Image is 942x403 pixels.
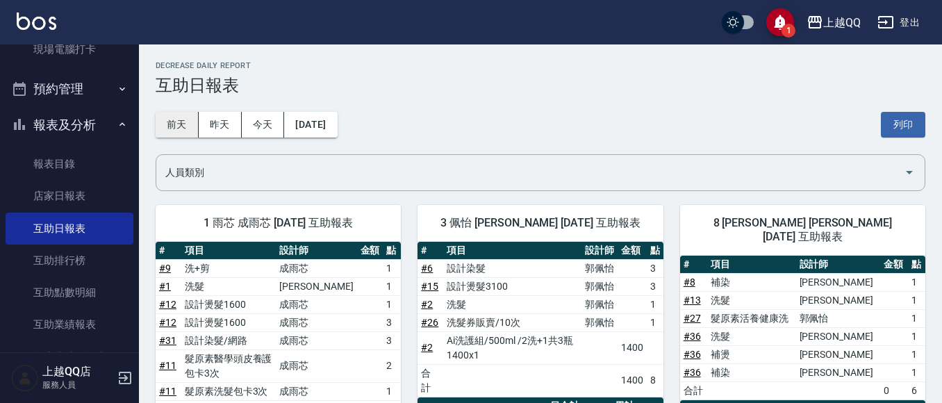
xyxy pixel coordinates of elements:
td: 1400 [618,331,647,364]
td: 補燙 [707,345,795,363]
span: 1 雨芯 成雨芯 [DATE] 互助報表 [172,216,384,230]
td: 1400 [618,364,647,397]
h5: 上越QQ店 [42,365,113,379]
a: #27 [684,313,701,324]
a: #31 [159,335,176,346]
td: 成雨芯 [276,313,356,331]
td: 1 [908,309,925,327]
td: 1 [908,363,925,381]
th: 項目 [443,242,581,260]
a: 現場電腦打卡 [6,33,133,65]
a: #8 [684,277,695,288]
th: 點 [908,256,925,274]
h2: Decrease Daily Report [156,61,925,70]
a: #6 [421,263,433,274]
td: 1 [383,277,401,295]
th: 點 [383,242,401,260]
a: 互助業績報表 [6,309,133,340]
th: # [680,256,708,274]
td: 3 [647,259,663,277]
input: 人員名稱 [162,161,898,185]
a: #36 [684,367,701,378]
td: 成雨芯 [276,382,356,400]
td: 1 [908,273,925,291]
table: a dense table [418,242,663,397]
td: 補染 [707,273,795,291]
a: #36 [684,349,701,360]
th: 設計師 [276,242,356,260]
span: 8 [PERSON_NAME] [PERSON_NAME] [DATE] 互助報表 [697,216,909,244]
td: 設計燙髮3100 [443,277,581,295]
img: Person [11,364,39,392]
td: 2 [383,349,401,382]
td: 0 [880,381,908,400]
td: 洗髮 [181,277,276,295]
td: 1 [647,295,663,313]
div: 上越QQ [823,14,861,31]
td: 3 [647,277,663,295]
td: 成雨芯 [276,331,356,349]
button: save [766,8,794,36]
td: 髮原素活養健康洗 [707,309,795,327]
button: 今天 [242,112,285,138]
td: 3 [383,313,401,331]
a: #36 [684,331,701,342]
a: #12 [159,299,176,310]
th: 金額 [618,242,647,260]
td: 設計燙髮1600 [181,295,276,313]
td: 洗髮 [443,295,581,313]
th: 項目 [707,256,795,274]
td: 設計染髮/網路 [181,331,276,349]
button: 前天 [156,112,199,138]
td: 設計燙髮1600 [181,313,276,331]
th: 設計師 [581,242,618,260]
td: 洗髮 [707,327,795,345]
th: 金額 [880,256,908,274]
td: 郭佩怡 [581,259,618,277]
td: 1 [383,295,401,313]
a: 全店業績分析表 [6,341,133,373]
td: 1 [383,382,401,400]
td: [PERSON_NAME] [796,363,881,381]
a: #11 [159,386,176,397]
td: [PERSON_NAME] [796,291,881,309]
td: 合計 [680,381,708,400]
span: 1 [782,24,795,38]
button: 列印 [881,112,925,138]
td: 郭佩怡 [581,277,618,295]
th: 點 [647,242,663,260]
a: #1 [159,281,171,292]
a: 互助排行榜 [6,245,133,277]
td: 郭佩怡 [581,295,618,313]
a: #26 [421,317,438,328]
td: 洗髮券販賣/10次 [443,313,581,331]
td: 6 [908,381,925,400]
th: # [418,242,443,260]
a: 店家日報表 [6,180,133,212]
td: 郭佩怡 [581,313,618,331]
td: 髮原素洗髮包卡3次 [181,382,276,400]
td: [PERSON_NAME] [796,327,881,345]
td: 補染 [707,363,795,381]
th: # [156,242,181,260]
a: 報表目錄 [6,148,133,180]
td: 設計染髮 [443,259,581,277]
span: 3 佩怡 [PERSON_NAME] [DATE] 互助報表 [434,216,646,230]
td: 1 [908,327,925,345]
button: 登出 [872,10,925,35]
button: 上越QQ [801,8,866,37]
table: a dense table [680,256,925,400]
td: 成雨芯 [276,295,356,313]
td: 1 [647,313,663,331]
td: Ai洗護組/500ml /2洗+1共3瓶 1400x1 [443,331,581,364]
button: 昨天 [199,112,242,138]
button: 預約管理 [6,71,133,107]
button: Open [898,161,920,183]
td: 洗+剪 [181,259,276,277]
td: 3 [383,331,401,349]
td: 成雨芯 [276,349,356,382]
td: [PERSON_NAME] [276,277,356,295]
a: #9 [159,263,171,274]
a: 互助點數明細 [6,277,133,309]
th: 設計師 [796,256,881,274]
